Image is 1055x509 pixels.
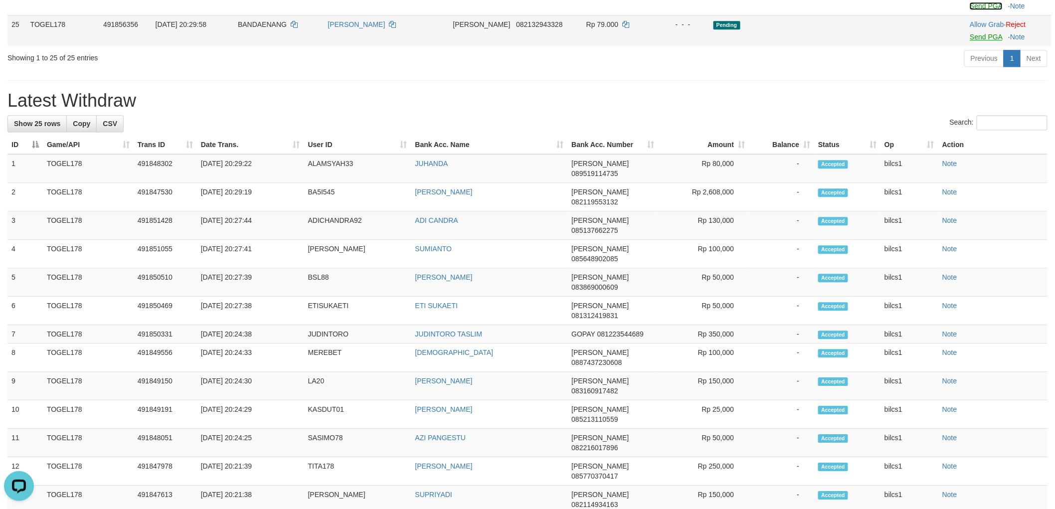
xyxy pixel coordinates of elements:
a: Note [942,462,957,470]
td: bilcs1 [880,325,938,343]
h1: Latest Withdraw [7,91,1048,111]
span: Copy [73,120,90,128]
a: ETI SUKAETI [415,302,458,310]
span: Accepted [818,349,848,357]
td: Rp 150,000 [658,372,749,400]
span: [DATE] 20:29:58 [156,20,206,28]
td: - [749,268,814,297]
td: - [749,154,814,183]
td: 491850331 [134,325,197,343]
span: Copy 082119553132 to clipboard [571,198,618,206]
span: Accepted [818,463,848,471]
th: Bank Acc. Name: activate to sort column ascending [411,136,568,154]
th: Balance: activate to sort column ascending [749,136,814,154]
span: Accepted [818,331,848,339]
a: 1 [1004,50,1021,67]
span: Rp 79.000 [586,20,619,28]
td: 491847530 [134,183,197,211]
span: Copy 082114934163 to clipboard [571,501,618,509]
span: [PERSON_NAME] [571,188,629,196]
td: - [749,343,814,372]
td: TOGEL178 [43,457,134,486]
td: TOGEL178 [26,15,99,46]
span: Pending [713,21,740,29]
td: [DATE] 20:21:39 [197,457,304,486]
a: [PERSON_NAME] [415,377,473,385]
td: [DATE] 20:24:33 [197,343,304,372]
td: TOGEL178 [43,325,134,343]
td: - [749,372,814,400]
a: SUPRIYADI [415,491,452,499]
span: Copy 083160917482 to clipboard [571,387,618,395]
td: BSL88 [304,268,411,297]
td: 2 [7,183,43,211]
td: [DATE] 20:27:38 [197,297,304,325]
span: Accepted [818,302,848,311]
td: Rp 50,000 [658,268,749,297]
td: ETISUKAETI [304,297,411,325]
th: Date Trans.: activate to sort column ascending [197,136,304,154]
td: bilcs1 [880,154,938,183]
span: [PERSON_NAME] [571,302,629,310]
td: TOGEL178 [43,429,134,457]
th: User ID: activate to sort column ascending [304,136,411,154]
th: ID: activate to sort column descending [7,136,43,154]
span: Accepted [818,491,848,500]
a: Note [942,302,957,310]
span: Accepted [818,160,848,169]
a: Note [942,188,957,196]
td: 491850510 [134,268,197,297]
td: bilcs1 [880,429,938,457]
th: Action [938,136,1048,154]
span: Copy 082216017896 to clipboard [571,444,618,452]
a: Note [942,377,957,385]
td: TOGEL178 [43,400,134,429]
td: SASIMO78 [304,429,411,457]
td: 491850469 [134,297,197,325]
span: Copy 089519114735 to clipboard [571,170,618,177]
a: CSV [96,115,124,132]
td: - [749,183,814,211]
a: Copy [66,115,97,132]
td: [DATE] 20:24:25 [197,429,304,457]
td: Rp 100,000 [658,240,749,268]
a: Note [942,348,957,356]
span: Accepted [818,434,848,443]
span: [PERSON_NAME] [571,348,629,356]
td: 491849150 [134,372,197,400]
td: - [749,429,814,457]
a: [PERSON_NAME] [415,273,473,281]
span: [PERSON_NAME] [571,462,629,470]
td: - [749,400,814,429]
td: TOGEL178 [43,372,134,400]
a: [PERSON_NAME] [415,188,473,196]
td: [DATE] 20:29:19 [197,183,304,211]
td: JUDINTORO [304,325,411,343]
td: - [749,211,814,240]
th: Trans ID: activate to sort column ascending [134,136,197,154]
td: KASDUT01 [304,400,411,429]
input: Search: [977,115,1048,130]
span: 491856356 [103,20,138,28]
a: Note [942,491,957,499]
span: Copy 081312419831 to clipboard [571,312,618,320]
span: Accepted [818,406,848,414]
td: bilcs1 [880,297,938,325]
td: Rp 250,000 [658,457,749,486]
td: bilcs1 [880,457,938,486]
a: Note [942,273,957,281]
span: Copy 083869000609 to clipboard [571,283,618,291]
td: · [966,15,1052,46]
a: AZI PANGESTU [415,434,466,442]
div: Showing 1 to 25 of 25 entries [7,49,432,63]
a: Previous [964,50,1004,67]
span: · [970,20,1006,28]
td: TOGEL178 [43,183,134,211]
td: ADICHANDRA92 [304,211,411,240]
a: Note [942,216,957,224]
td: TOGEL178 [43,297,134,325]
td: LA20 [304,372,411,400]
a: [PERSON_NAME] [328,20,385,28]
span: [PERSON_NAME] [453,20,511,28]
td: [PERSON_NAME] [304,240,411,268]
